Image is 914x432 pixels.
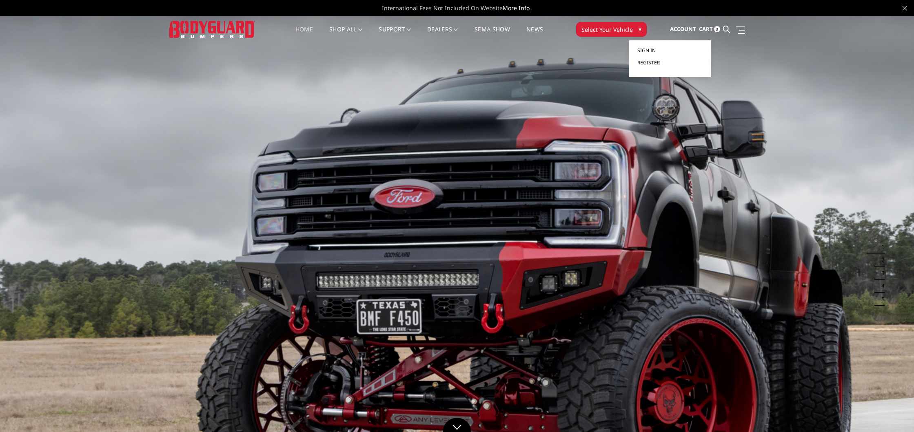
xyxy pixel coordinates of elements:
a: Home [295,26,313,42]
button: 5 of 5 [876,293,885,306]
iframe: Chat Widget [873,393,914,432]
a: Account [670,18,696,40]
button: 3 of 5 [876,267,885,280]
a: shop all [329,26,362,42]
button: 1 of 5 [876,240,885,253]
a: SEMA Show [475,26,510,42]
a: Dealers [427,26,458,42]
a: Register [637,57,703,69]
button: Select Your Vehicle [576,22,647,37]
img: BODYGUARD BUMPERS [169,21,255,37]
a: Cart 0 [699,18,720,40]
span: Sign in [637,47,656,54]
span: ▾ [639,25,641,33]
a: More Info [503,4,530,12]
a: Support [379,26,411,42]
span: 0 [714,26,720,32]
button: 2 of 5 [876,253,885,267]
span: Account [670,25,696,33]
a: Sign in [637,44,703,57]
span: Select Your Vehicle [581,25,633,34]
a: Click to Down [443,418,471,432]
a: News [526,26,543,42]
span: Cart [699,25,713,33]
span: Register [637,59,660,66]
button: 4 of 5 [876,280,885,293]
